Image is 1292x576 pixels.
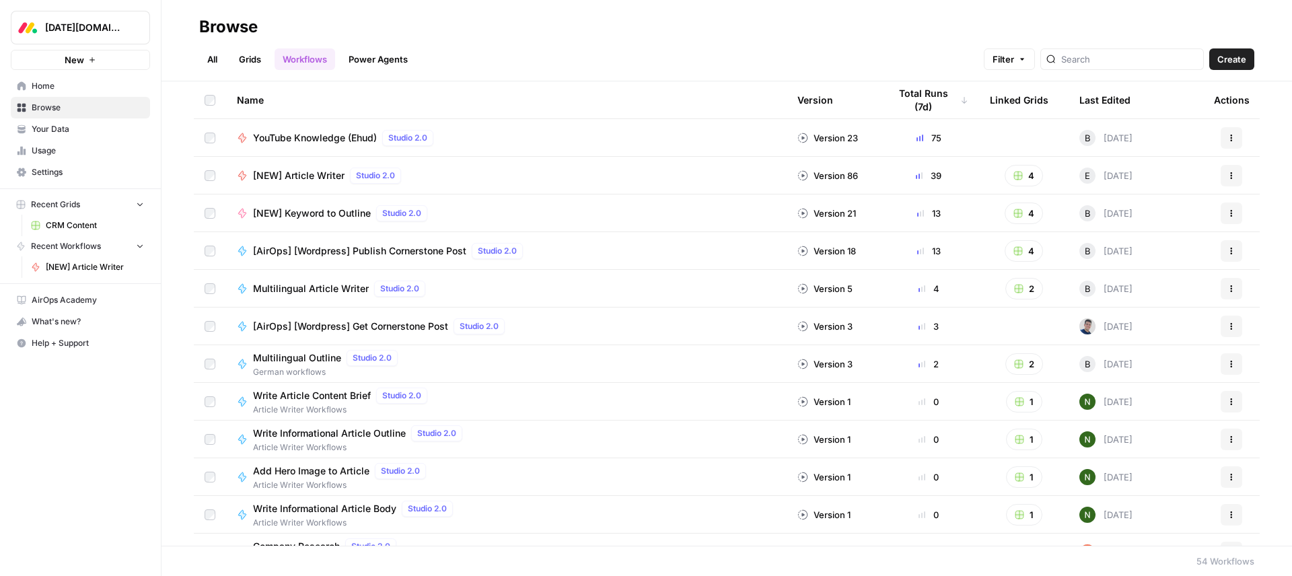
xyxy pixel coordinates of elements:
[275,48,335,70] a: Workflows
[984,48,1035,70] button: Filter
[1079,356,1133,372] div: [DATE]
[1005,203,1043,224] button: 4
[237,425,776,454] a: Write Informational Article OutlineStudio 2.0Article Writer Workflows
[11,50,150,70] button: New
[1005,353,1043,375] button: 2
[990,81,1048,118] div: Linked Grids
[15,15,40,40] img: Monday.com Logo
[253,464,369,478] span: Add Hero Image to Article
[46,261,144,273] span: [NEW] Article Writer
[32,166,144,178] span: Settings
[31,199,80,211] span: Recent Grids
[237,168,776,184] a: [NEW] Article WriterStudio 2.0
[797,320,853,333] div: Version 3
[382,390,421,402] span: Studio 2.0
[1079,394,1096,410] img: g4o9tbhziz0738ibrok3k9f5ina6
[32,102,144,114] span: Browse
[11,140,150,161] a: Usage
[253,441,468,454] span: Article Writer Workflows
[797,244,856,258] div: Version 18
[1196,554,1254,568] div: 54 Workflows
[199,16,258,38] div: Browse
[237,501,776,529] a: Write Informational Article BodyStudio 2.0Article Writer Workflows
[993,52,1014,66] span: Filter
[237,205,776,221] a: [NEW] Keyword to OutlineStudio 2.0
[253,207,371,220] span: [NEW] Keyword to Outline
[237,243,776,259] a: [AirOps] [Wordpress] Publish Cornerstone PostStudio 2.0
[889,131,968,145] div: 75
[797,433,851,446] div: Version 1
[889,433,968,446] div: 0
[1079,281,1133,297] div: [DATE]
[32,145,144,157] span: Usage
[237,538,776,567] a: Company ResearchStudio 2.0Utility Workflows
[253,540,340,553] span: Company Research
[1085,207,1091,220] span: B
[11,312,149,332] div: What's new?
[1079,81,1130,118] div: Last Edited
[253,427,406,440] span: Write Informational Article Outline
[1217,52,1246,66] span: Create
[889,244,968,258] div: 13
[1061,52,1198,66] input: Search
[65,53,84,67] span: New
[797,508,851,521] div: Version 1
[889,282,968,295] div: 4
[797,546,853,559] div: Version 2
[253,366,403,378] span: German workflows
[1079,544,1096,561] img: ui9db3zf480wl5f9in06l3n7q51r
[1006,504,1042,526] button: 1
[1079,168,1133,184] div: [DATE]
[1006,391,1042,412] button: 1
[1085,357,1091,371] span: B
[889,320,968,333] div: 3
[889,395,968,408] div: 0
[1079,469,1133,485] div: [DATE]
[797,81,833,118] div: Version
[351,540,390,552] span: Studio 2.0
[889,470,968,484] div: 0
[11,161,150,183] a: Settings
[1085,131,1091,145] span: B
[889,357,968,371] div: 2
[253,282,369,295] span: Multilingual Article Writer
[253,131,377,145] span: YouTube Knowledge (Ehud)
[353,352,392,364] span: Studio 2.0
[889,169,968,182] div: 39
[253,502,396,515] span: Write Informational Article Body
[1079,507,1096,523] img: g4o9tbhziz0738ibrok3k9f5ina6
[237,388,776,416] a: Write Article Content BriefStudio 2.0Article Writer Workflows
[1079,130,1133,146] div: [DATE]
[237,318,776,334] a: [AirOps] [Wordpress] Get Cornerstone PostStudio 2.0
[417,427,456,439] span: Studio 2.0
[253,244,466,258] span: [AirOps] [Wordpress] Publish Cornerstone Post
[231,48,269,70] a: Grids
[11,194,150,215] button: Recent Grids
[11,289,150,311] a: AirOps Academy
[1079,318,1133,334] div: [DATE]
[45,21,127,34] span: [DATE][DOMAIN_NAME]
[237,350,776,378] a: Multilingual OutlineStudio 2.0German workflows
[797,395,851,408] div: Version 1
[388,132,427,144] span: Studio 2.0
[1079,205,1133,221] div: [DATE]
[253,404,433,416] span: Article Writer Workflows
[237,130,776,146] a: YouTube Knowledge (Ehud)Studio 2.0
[11,75,150,97] a: Home
[25,215,150,236] a: CRM Content
[253,517,458,529] span: Article Writer Workflows
[1079,469,1096,485] img: g4o9tbhziz0738ibrok3k9f5ina6
[460,320,499,332] span: Studio 2.0
[11,311,150,332] button: What's new?
[1079,243,1133,259] div: [DATE]
[356,170,395,182] span: Studio 2.0
[797,131,858,145] div: Version 23
[237,281,776,297] a: Multilingual Article WriterStudio 2.0
[11,11,150,44] button: Workspace: Monday.com
[237,463,776,491] a: Add Hero Image to ArticleStudio 2.0Article Writer Workflows
[1079,431,1133,447] div: [DATE]
[11,118,150,140] a: Your Data
[1085,169,1090,182] span: E
[797,207,856,220] div: Version 21
[11,236,150,256] button: Recent Workflows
